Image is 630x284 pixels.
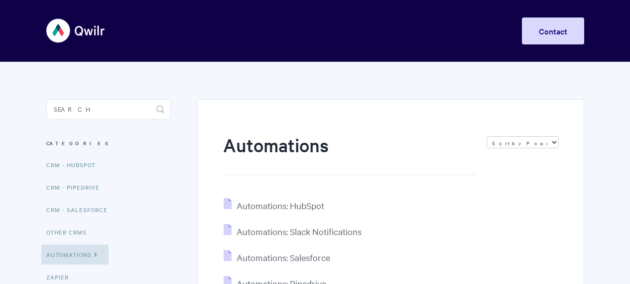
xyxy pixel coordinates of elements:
[46,12,106,49] img: Qwilr Help Center
[41,245,109,265] a: Automations
[224,252,330,263] a: Automations: Salesforce
[223,132,476,175] h1: Automations
[224,200,324,211] a: Automations: HubSpot
[46,200,115,220] a: CRM - Salesforce
[224,226,362,237] a: Automations: Slack Notifications
[522,17,584,44] a: Contact
[237,200,324,211] span: Automations: HubSpot
[237,252,330,263] span: Automations: Salesforce
[46,222,94,242] a: Other CRMs
[46,134,170,152] h3: Categories
[46,99,170,119] input: Search
[487,136,559,148] select: Page reloads on selection
[237,226,362,237] span: Automations: Slack Notifications
[46,155,103,175] a: CRM - HubSpot
[46,177,107,197] a: CRM - Pipedrive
